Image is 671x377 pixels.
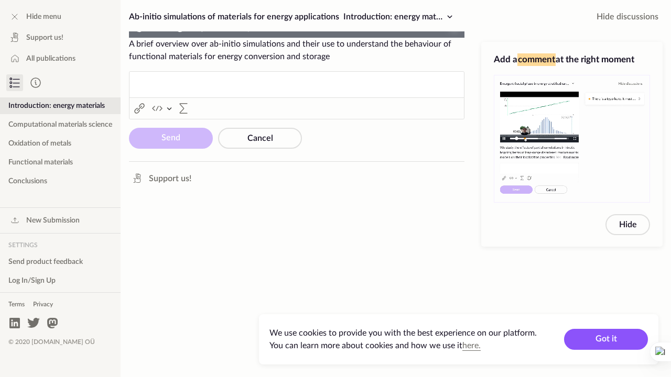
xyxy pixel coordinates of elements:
span: All publications [26,53,75,64]
span: A brief overview over ab-initio simulations and their use to understand the behaviour of function... [129,40,451,61]
span: Introduction: energy materials [343,13,456,21]
a: Privacy [29,296,57,313]
span: Ab-initio simulations of materials for energy applications [129,13,339,21]
span: Hide menu [26,12,61,22]
h3: Add a at the right moment [494,53,650,66]
button: Ab-initio simulations of materials for energy applicationsIntroduction: energy materials [125,8,460,25]
button: Hide [605,214,650,235]
button: Cancel [218,128,302,149]
span: Send [161,134,180,142]
span: Support us! [149,172,191,185]
span: Cancel [247,134,273,142]
a: Support us! [127,170,196,187]
a: here. [462,341,481,350]
button: Send [129,128,213,149]
a: Terms [4,296,29,313]
span: Support us! [26,32,63,43]
span: We use cookies to provide you with the best experience on our platform. You can learn more about ... [269,329,537,350]
span: Hide discussions [597,10,658,23]
span: comment [517,53,556,66]
button: Got it [564,329,648,350]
